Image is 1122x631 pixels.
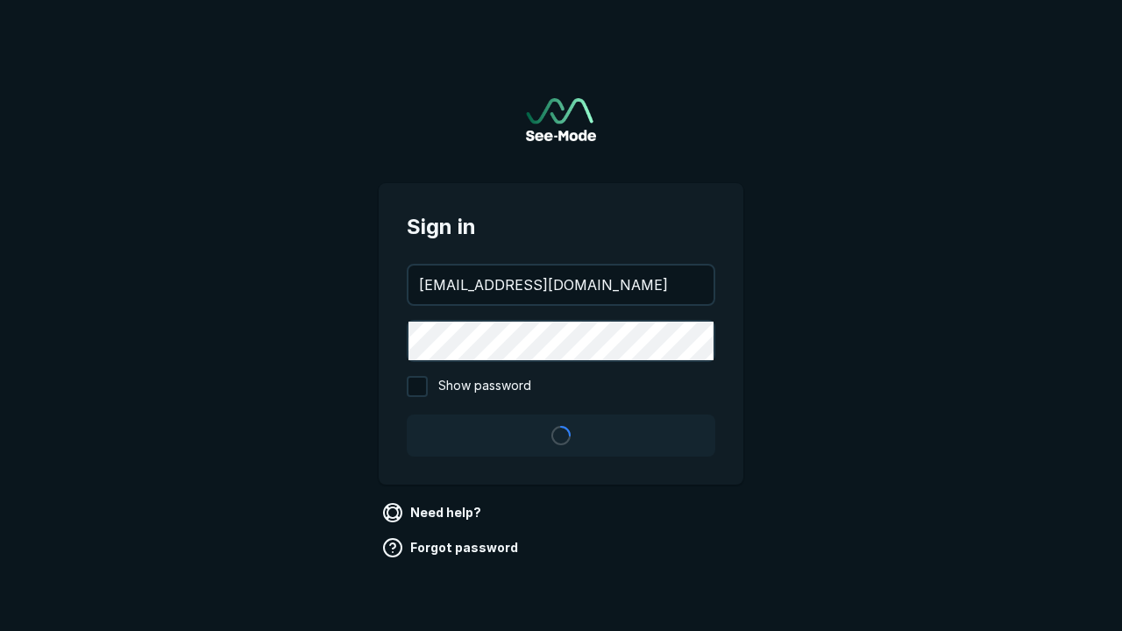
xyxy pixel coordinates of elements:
a: Forgot password [379,534,525,562]
input: your@email.com [408,266,714,304]
span: Show password [438,376,531,397]
span: Sign in [407,211,715,243]
a: Go to sign in [526,98,596,141]
a: Need help? [379,499,488,527]
img: See-Mode Logo [526,98,596,141]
